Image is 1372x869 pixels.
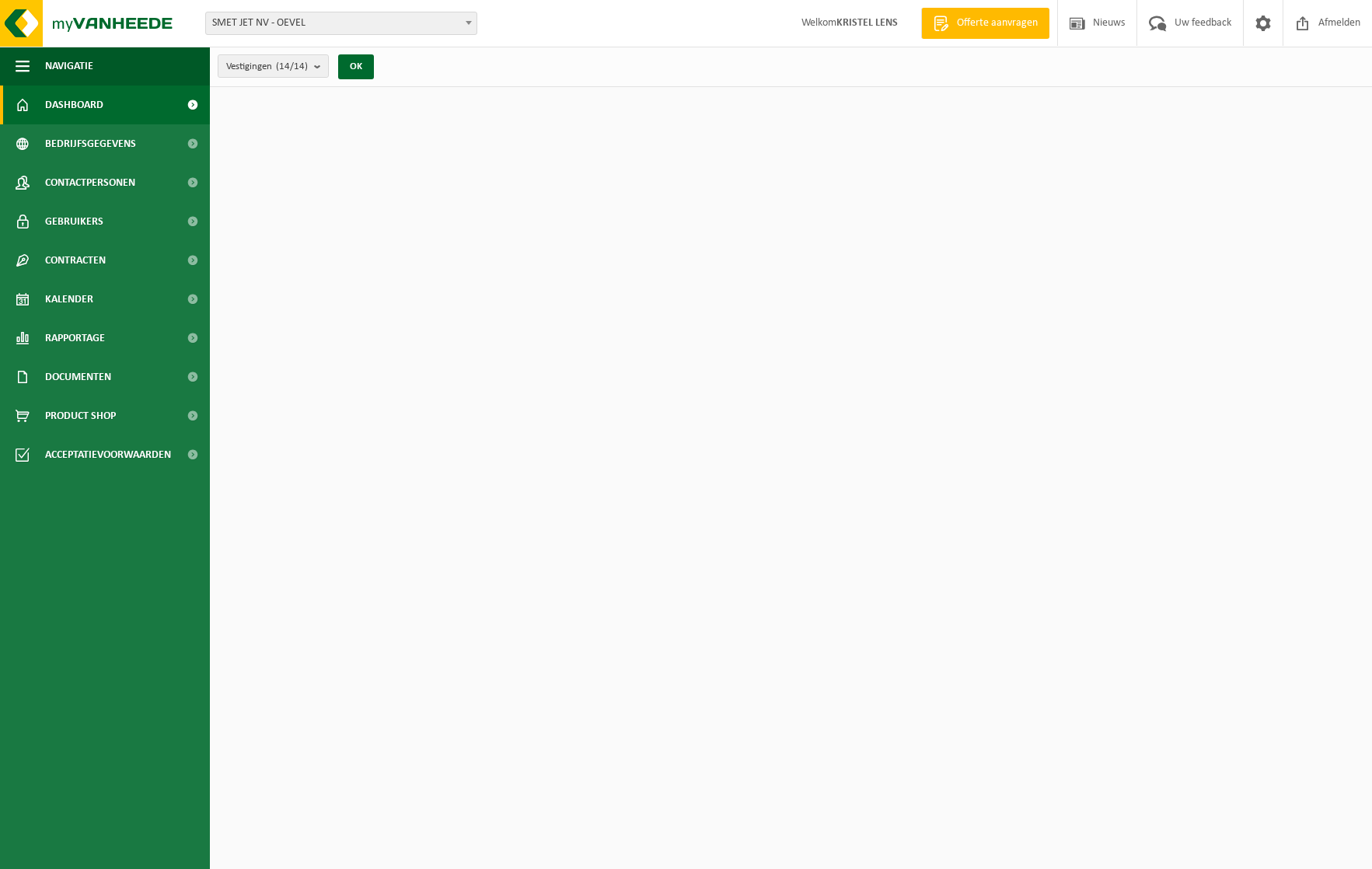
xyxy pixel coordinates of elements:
span: Gebruikers [45,202,103,241]
span: Contactpersonen [45,163,135,202]
span: Vestigingen [226,55,308,79]
span: Documenten [45,358,111,396]
button: OK [338,54,374,79]
span: Product Shop [45,396,116,435]
span: Rapportage [45,319,105,358]
span: Navigatie [45,47,93,86]
strong: KRISTEL LENS [836,17,898,29]
span: Contracten [45,241,106,280]
span: SMET JET NV - OEVEL [205,12,477,35]
span: Bedrijfsgegevens [45,124,136,163]
a: Offerte aanvragen [921,8,1049,39]
span: SMET JET NV - OEVEL [206,12,477,34]
span: Offerte aanvragen [953,16,1042,31]
count: (14/14) [276,61,308,72]
span: Dashboard [45,86,103,124]
button: Vestigingen(14/14) [218,54,329,78]
span: Acceptatievoorwaarden [45,435,171,474]
span: Kalender [45,280,93,319]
